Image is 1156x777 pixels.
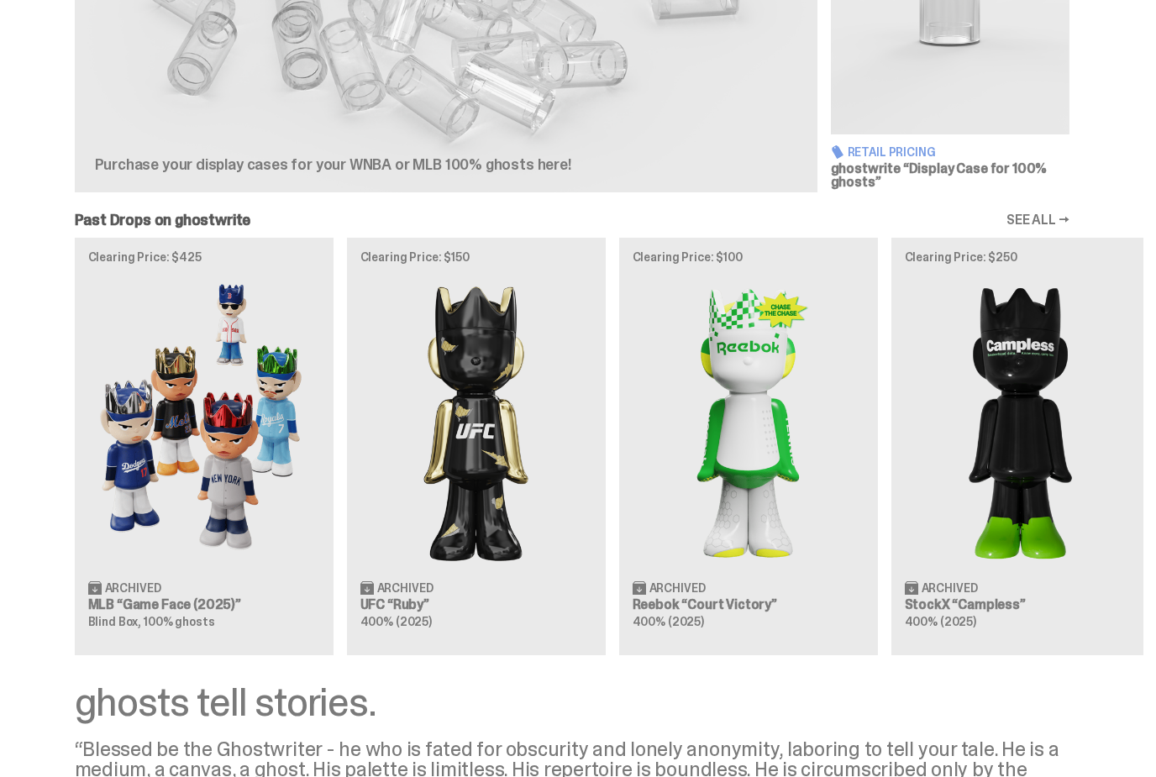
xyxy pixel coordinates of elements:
[88,276,320,566] img: Game Face (2025)
[377,582,433,594] span: Archived
[347,238,606,654] a: Clearing Price: $150 Ruby Archived
[633,251,864,263] p: Clearing Price: $100
[831,162,1069,189] h3: ghostwrite “Display Case for 100% ghosts”
[891,238,1150,654] a: Clearing Price: $250 Campless Archived
[633,276,864,566] img: Court Victory
[848,146,936,158] span: Retail Pricing
[633,598,864,612] h3: Reebok “Court Victory”
[175,614,214,629] span: ghosts
[95,157,633,172] p: Purchase your display cases for your WNBA or MLB 100% ghosts here!
[649,582,706,594] span: Archived
[144,614,172,629] span: 100%
[75,238,334,654] a: Clearing Price: $425 Game Face (2025) Archived
[360,598,592,612] h3: UFC “Ruby”
[905,598,1137,612] h3: StockX “Campless”
[360,276,592,566] img: Ruby
[396,614,432,629] span: (2025)
[922,582,978,594] span: Archived
[1006,213,1069,227] a: SEE ALL →
[105,582,161,594] span: Archived
[75,682,1069,722] div: ghosts tell stories.
[668,614,704,629] span: (2025)
[360,251,592,263] p: Clearing Price: $150
[905,251,1137,263] p: Clearing Price: $250
[88,614,142,629] span: Blind Box,
[619,238,878,654] a: Clearing Price: $100 Court Victory Archived
[905,276,1137,566] img: Campless
[905,614,938,629] span: 400%
[75,213,251,228] h2: Past Drops on ghostwrite
[633,614,665,629] span: 400%
[88,598,320,612] h3: MLB “Game Face (2025)”
[360,614,393,629] span: 400%
[940,614,976,629] span: (2025)
[88,251,320,263] p: Clearing Price: $425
